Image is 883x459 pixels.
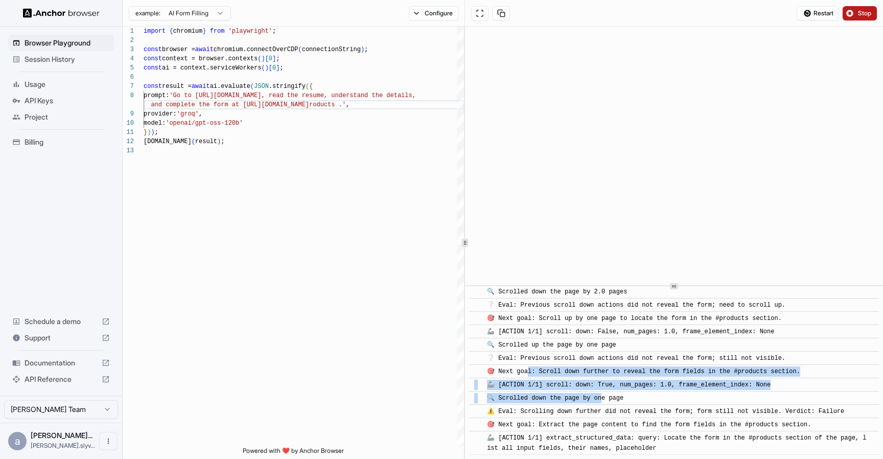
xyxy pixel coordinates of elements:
[258,55,261,62] span: (
[409,6,458,20] button: Configure
[195,46,214,53] span: await
[123,137,134,146] div: 12
[487,288,627,295] span: 🔍 Scrolled down the page by 2.0 pages
[166,120,243,127] span: 'openai/gpt-oss-120b'
[123,146,134,155] div: 13
[173,28,203,35] span: chromium
[169,28,173,35] span: {
[335,92,415,99] span: nderstand the details,
[243,447,344,459] span: Powered with ❤️ by Anchor Browser
[265,55,269,62] span: [
[474,353,479,363] span: ​
[843,6,877,20] button: Stop
[8,313,114,330] div: Schedule a demo
[8,93,114,109] div: API Keys
[858,9,872,17] span: Stop
[261,64,265,72] span: (
[306,83,309,90] span: (
[123,128,134,137] div: 11
[144,120,166,127] span: model:
[8,330,114,346] div: Support
[144,110,177,118] span: provider:
[99,432,118,450] button: Open menu
[151,101,309,108] span: and complete the form at [URL][DOMAIN_NAME]
[474,433,479,443] span: ​
[123,63,134,73] div: 5
[474,287,479,297] span: ​
[177,110,199,118] span: 'groq'
[309,83,313,90] span: {
[471,6,489,20] button: Open in full screen
[123,45,134,54] div: 3
[25,358,98,368] span: Documentation
[364,46,368,53] span: ;
[123,73,134,82] div: 6
[272,28,276,35] span: ;
[487,368,800,375] span: 🎯 Next goal: Scroll down further to reveal the form fields in the #products section.
[228,28,272,35] span: 'playwright'
[269,64,272,72] span: [
[269,55,272,62] span: 0
[487,408,844,415] span: ⚠️ Eval: Scrolling down further did not reveal the form; form still not visible. Verdict: Failure
[144,138,192,145] span: [DOMAIN_NAME]
[221,138,224,145] span: ;
[276,64,280,72] span: ]
[814,9,833,17] span: Restart
[123,119,134,128] div: 10
[302,46,361,53] span: connectionString
[265,64,269,72] span: )
[474,420,479,430] span: ​
[487,355,785,362] span: ❔ Eval: Previous scroll down actions did not reveal the form; still not visible.
[162,46,195,53] span: browser =
[474,393,479,403] span: ​
[31,431,92,440] span: alexander slyvestor
[280,64,283,72] span: ;
[25,38,110,48] span: Browser Playground
[25,96,110,106] span: API Keys
[192,83,210,90] span: await
[144,129,147,136] span: }
[8,432,27,450] div: a
[8,371,114,387] div: API Reference
[487,302,785,309] span: ❔ Eval: Previous scroll down actions did not reveal the form; need to scroll up.
[25,137,110,147] span: Billing
[250,83,254,90] span: (
[123,91,134,100] div: 8
[474,380,479,390] span: ​
[195,138,217,145] span: result
[162,64,261,72] span: ai = context.serviceWorkers
[474,366,479,377] span: ​
[144,64,162,72] span: const
[144,28,166,35] span: import
[162,83,192,90] span: result =
[346,101,350,108] span: ,
[797,6,839,20] button: Restart
[487,434,866,452] span: 🦾 [ACTION 1/1] extract_structured_data: query: Locate the form in the #products section of the pa...
[8,51,114,67] div: Session History
[123,54,134,63] div: 4
[474,313,479,324] span: ​
[210,83,250,90] span: ai.evaluate
[123,82,134,91] div: 7
[25,374,98,384] span: API Reference
[214,46,298,53] span: chromium.connectOverCDP
[487,421,811,428] span: 🎯 Next goal: Extract the page content to find the form fields in the #products section.
[474,327,479,337] span: ​
[309,101,346,108] span: roducts .'
[23,8,100,18] img: Anchor Logo
[162,55,258,62] span: context = browser.contexts
[487,395,623,402] span: 🔍 Scrolled down the page by one page
[8,355,114,371] div: Documentation
[474,300,479,310] span: ​
[202,28,206,35] span: }
[155,129,158,136] span: ;
[8,35,114,51] div: Browser Playground
[169,92,335,99] span: 'Go to [URL][DOMAIN_NAME], read the resume, u
[217,138,221,145] span: )
[272,64,276,72] span: 0
[487,328,774,335] span: 🦾 [ACTION 1/1] scroll: down: False, num_pages: 1.0, frame_element_index: None
[487,315,782,322] span: 🎯 Next goal: Scroll up by one page to locate the form in the #products section.
[192,138,195,145] span: (
[25,112,110,122] span: Project
[276,55,280,62] span: ;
